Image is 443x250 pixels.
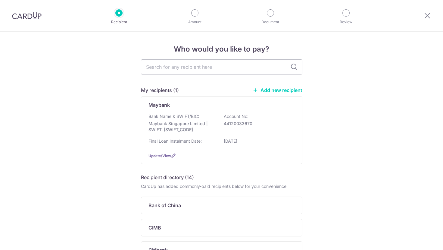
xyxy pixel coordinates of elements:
p: Maybank [148,101,170,109]
p: Bank Name & SWIFT/BIC: [148,113,199,119]
p: 44120033670 [224,121,291,127]
p: CIMB [148,224,161,231]
input: Search for any recipient here [141,59,302,74]
p: [DATE] [224,138,291,144]
p: Recipient [97,19,141,25]
h4: Who would you like to pay? [141,44,302,55]
p: Bank of China [148,202,181,209]
p: Amount [173,19,217,25]
div: CardUp has added commonly-paid recipients below for your convenience. [141,183,302,189]
h5: Recipient directory (14) [141,174,194,181]
img: CardUp [12,12,42,19]
p: Final Loan Instalment Date: [148,138,202,144]
p: Document [248,19,293,25]
p: Account No: [224,113,248,119]
p: Maybank Singapore Limited | SWIFT: [SWIFT_CODE] [148,121,216,133]
a: Add new recipient [253,87,302,93]
p: Review [324,19,368,25]
a: Update/View [148,153,171,158]
h5: My recipients (1) [141,87,179,94]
